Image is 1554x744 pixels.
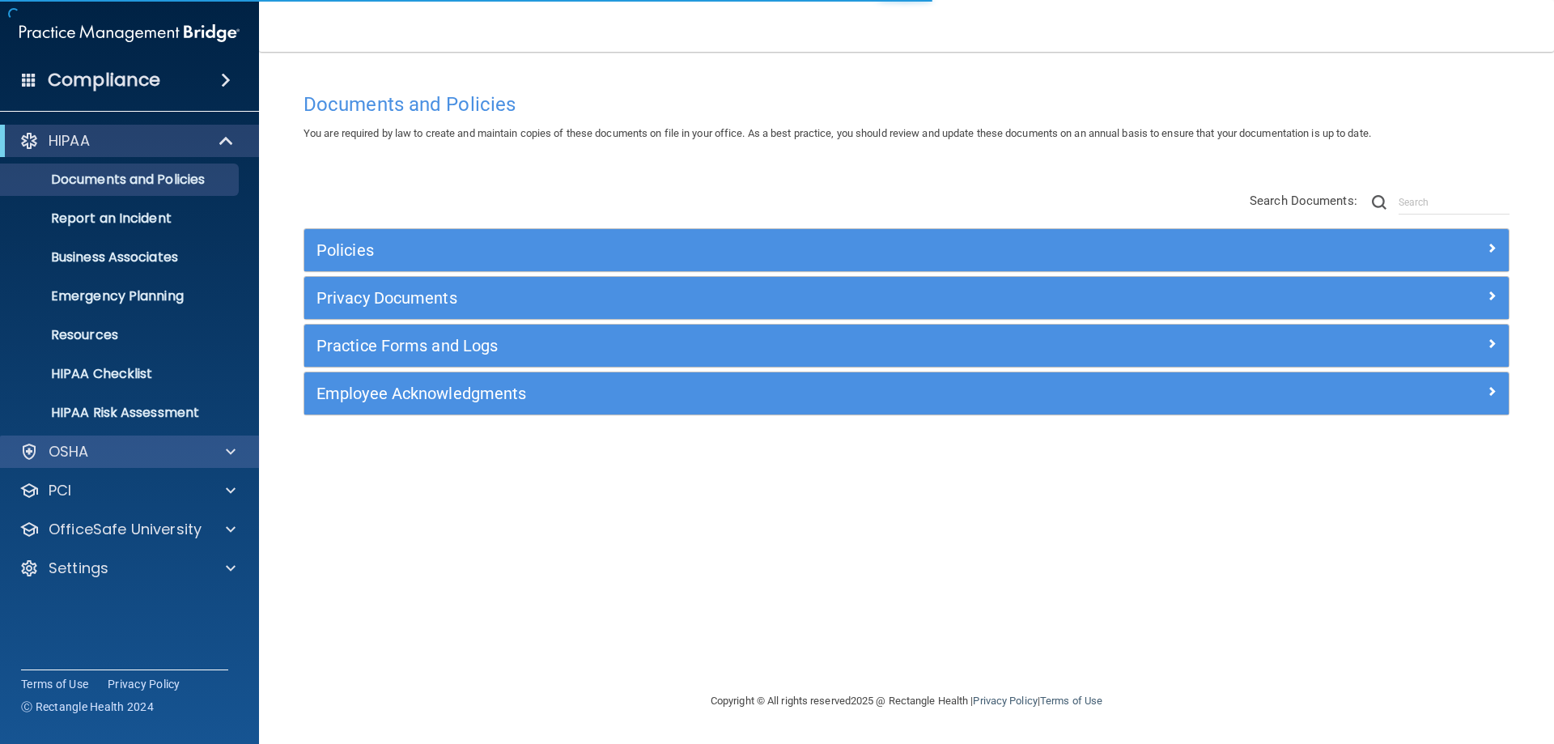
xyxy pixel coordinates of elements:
a: Terms of Use [21,676,88,692]
input: Search [1399,190,1509,215]
h5: Employee Acknowledgments [316,385,1195,402]
span: Ⓒ Rectangle Health 2024 [21,699,154,715]
a: Practice Forms and Logs [316,333,1497,359]
a: Employee Acknowledgments [316,381,1497,406]
p: OfficeSafe University [49,520,202,539]
p: Business Associates [11,249,231,266]
a: Policies [316,237,1497,263]
p: HIPAA Checklist [11,366,231,382]
span: Search Documents: [1250,193,1357,208]
a: OSHA [19,442,236,461]
p: Documents and Policies [11,172,231,188]
p: OSHA [49,442,89,461]
h5: Practice Forms and Logs [316,337,1195,355]
span: You are required by law to create and maintain copies of these documents on file in your office. ... [304,127,1371,139]
img: PMB logo [19,17,240,49]
a: HIPAA [19,131,235,151]
a: Settings [19,559,236,578]
a: Privacy Policy [108,676,180,692]
p: Settings [49,559,108,578]
a: Privacy Policy [973,695,1037,707]
img: ic-search.3b580494.png [1372,195,1386,210]
p: Report an Incident [11,210,231,227]
p: HIPAA [49,131,90,151]
h4: Documents and Policies [304,94,1509,115]
a: Privacy Documents [316,285,1497,311]
p: Emergency Planning [11,288,231,304]
h4: Compliance [48,69,160,91]
p: Resources [11,327,231,343]
h5: Privacy Documents [316,289,1195,307]
p: PCI [49,481,71,500]
a: OfficeSafe University [19,520,236,539]
a: PCI [19,481,236,500]
div: Copyright © All rights reserved 2025 @ Rectangle Health | | [611,675,1202,727]
a: Terms of Use [1040,695,1102,707]
h5: Policies [316,241,1195,259]
p: HIPAA Risk Assessment [11,405,231,421]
